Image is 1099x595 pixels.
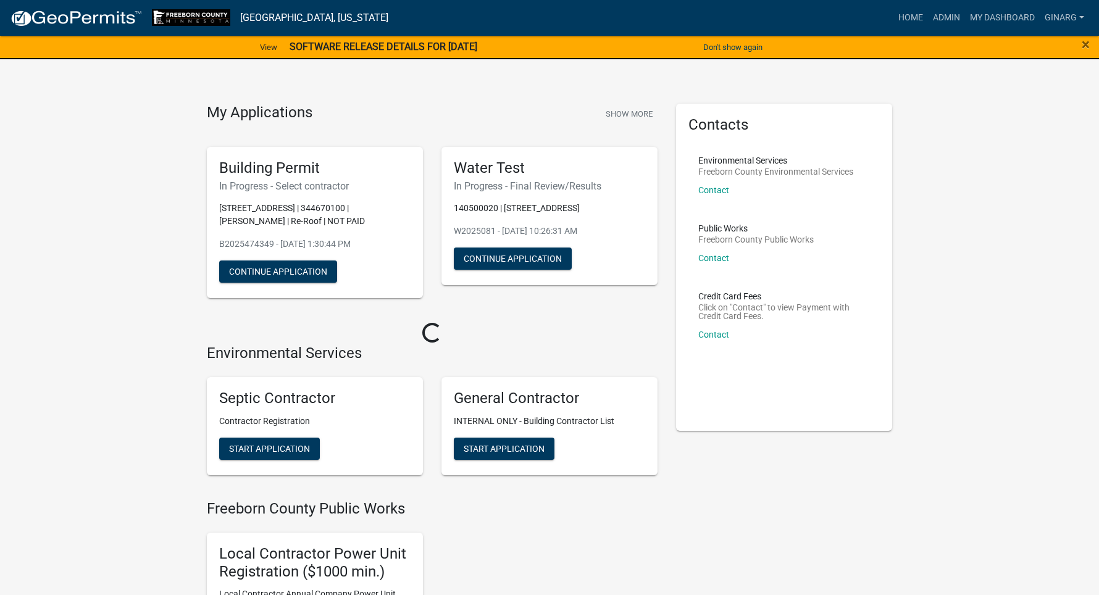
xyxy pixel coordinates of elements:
h5: Septic Contractor [219,389,411,407]
h5: Water Test [454,159,645,177]
h4: Environmental Services [207,344,658,362]
h5: Local Contractor Power Unit Registration ($1000 min.) [219,545,411,581]
a: Home [893,6,928,30]
p: Freeborn County Public Works [698,235,814,244]
p: Environmental Services [698,156,853,165]
p: B2025474349 - [DATE] 1:30:44 PM [219,238,411,251]
button: Start Application [219,438,320,460]
h5: Contacts [688,116,880,134]
p: Contractor Registration [219,415,411,428]
button: Close [1082,37,1090,52]
p: Public Works [698,224,814,233]
h6: In Progress - Select contractor [219,180,411,192]
p: Freeborn County Environmental Services [698,167,853,176]
button: Continue Application [219,260,337,283]
h4: Freeborn County Public Works [207,500,658,518]
span: Start Application [464,444,545,454]
p: 140500020 | [STREET_ADDRESS] [454,202,645,215]
button: Don't show again [698,37,767,57]
h6: In Progress - Final Review/Results [454,180,645,192]
a: [GEOGRAPHIC_DATA], [US_STATE] [240,7,388,28]
button: Show More [601,104,658,124]
span: Start Application [229,444,310,454]
a: Admin [928,6,965,30]
p: INTERNAL ONLY - Building Contractor List [454,415,645,428]
button: Start Application [454,438,554,460]
h5: General Contractor [454,389,645,407]
h4: My Applications [207,104,312,122]
a: Contact [698,253,729,263]
a: View [255,37,282,57]
a: ginarg [1040,6,1089,30]
button: Continue Application [454,248,572,270]
p: [STREET_ADDRESS] | 344670100 | [PERSON_NAME] | Re-Roof | NOT PAID [219,202,411,228]
strong: SOFTWARE RELEASE DETAILS FOR [DATE] [290,41,477,52]
span: × [1082,36,1090,53]
a: Contact [698,330,729,339]
a: My Dashboard [965,6,1040,30]
a: Contact [698,185,729,195]
p: Click on "Contact" to view Payment with Credit Card Fees. [698,303,870,320]
p: W2025081 - [DATE] 10:26:31 AM [454,225,645,238]
h5: Building Permit [219,159,411,177]
p: Credit Card Fees [698,292,870,301]
img: Freeborn County, Minnesota [152,9,230,26]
